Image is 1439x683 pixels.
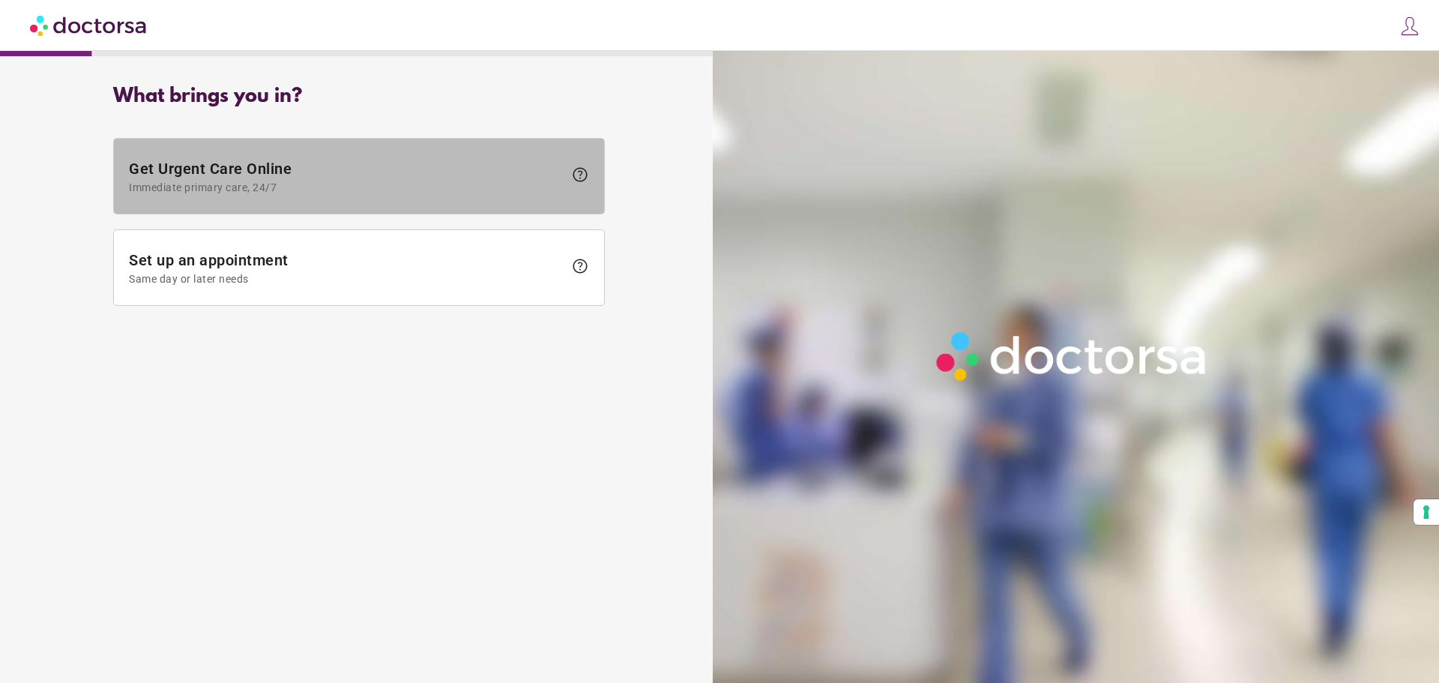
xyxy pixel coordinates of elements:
[129,160,564,193] span: Get Urgent Care Online
[571,257,589,275] span: help
[1414,499,1439,525] button: Your consent preferences for tracking technologies
[1399,16,1420,37] img: icons8-customer-100.png
[30,8,148,42] img: Doctorsa.com
[113,85,605,108] div: What brings you in?
[571,166,589,184] span: help
[129,273,564,285] span: Same day or later needs
[129,181,564,193] span: Immediate primary care, 24/7
[129,251,564,285] span: Set up an appointment
[929,324,1216,388] img: Logo-Doctorsa-trans-White-partial-flat.png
